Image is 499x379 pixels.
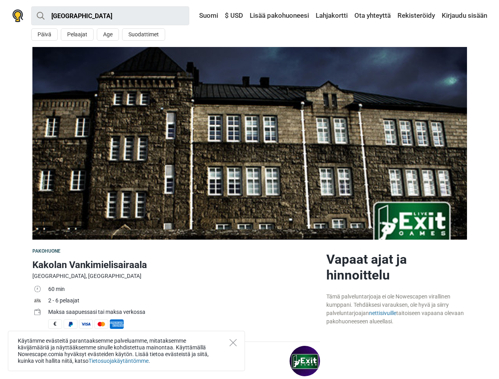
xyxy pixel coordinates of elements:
[290,346,320,376] img: a733fa9b25f33689l.png
[230,339,237,346] button: Close
[32,248,61,254] span: Pakohuone
[248,9,311,23] a: Lisää pakohuoneesi
[97,28,119,41] button: Age
[223,9,245,23] a: $ USD
[314,9,350,23] a: Lahjakortti
[192,9,220,23] a: Suomi
[31,28,58,41] button: Päivä
[352,9,393,23] a: Ota yhteyttä
[32,272,320,280] div: [GEOGRAPHIC_DATA], [GEOGRAPHIC_DATA]
[32,258,320,272] h1: Kakolan Vankimielisairaala
[122,28,165,41] button: Suodattimet
[369,310,396,316] a: nettisivuille
[326,293,467,326] div: Tämä palveluntarjoaja ei ole Nowescapen virallinen kumppani. Tehdäksesi varauksen, ole hyvä ja si...
[64,319,77,329] span: PayPal
[12,9,23,22] img: Nowescape logo
[48,296,320,307] td: 2 - 6 pelaajat
[110,319,124,329] span: American Express
[194,13,199,19] img: Suomi
[440,9,487,23] a: Kirjaudu sisään
[79,319,93,329] span: Visa
[48,308,320,316] div: Maksa saapuessasi tai maksa verkossa
[395,9,437,23] a: Rekisteröidy
[31,6,189,25] input: kokeile “London”
[48,319,62,329] span: Käteinen
[48,284,320,296] td: 60 min
[32,47,467,240] img: Kakolan Vankimielisairaala photo 1
[61,28,94,41] button: Pelaajat
[94,319,108,329] span: MasterCard
[326,251,467,283] h2: Vapaat ajat ja hinnoittelu
[8,331,245,371] div: Käytämme evästeitä parantaaksemme palveluamme, mitataksemme kävijämääriä ja näyttääksemme sinulle...
[89,358,149,364] a: Tietosuojakäytäntömme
